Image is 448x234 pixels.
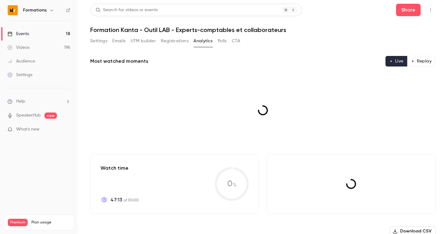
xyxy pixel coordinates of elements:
[31,220,70,225] span: Plan usage
[7,31,29,37] div: Events
[232,36,240,46] button: CTA
[131,36,156,46] button: UTM builder
[90,26,436,34] h1: Formation Kanta - Outil LAB - Experts-comptables et collaborateurs
[8,219,28,226] span: Premium
[90,36,107,46] button: Settings
[23,7,47,13] h6: Formations
[16,126,40,133] span: What's new
[16,112,41,119] a: SpeakerHub
[110,196,122,204] span: 47:13
[96,7,158,13] div: Search for videos or events
[7,58,35,64] div: Audience
[110,196,139,204] p: of 00:00
[161,36,189,46] button: Registrations
[8,5,18,15] img: Formations
[63,127,70,132] iframe: Noticeable Trigger
[90,57,148,65] h2: Most watched moments
[194,36,213,46] button: Analytics
[112,36,125,46] button: Emails
[7,44,30,51] div: Videos
[100,164,139,172] p: Watch time
[44,112,57,119] span: new
[16,98,25,105] span: Help
[7,98,70,105] li: help-dropdown-opener
[385,56,408,67] button: Live
[218,36,227,46] button: Polls
[7,72,32,78] div: Settings
[407,56,436,67] button: Replay
[396,4,421,16] button: Share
